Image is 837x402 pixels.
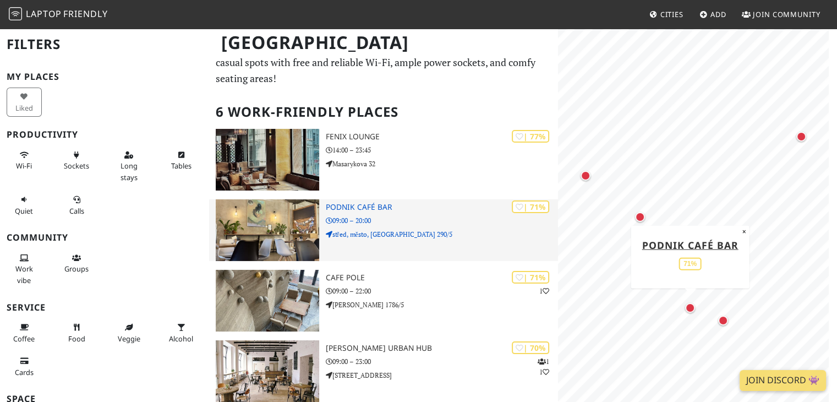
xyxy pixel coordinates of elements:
[26,8,62,20] span: Laptop
[163,146,199,175] button: Tables
[512,130,549,143] div: | 77%
[578,169,593,183] div: Map marker
[794,129,808,144] div: Map marker
[679,257,701,270] div: 71%
[7,302,203,313] h3: Service
[212,28,556,58] h1: [GEOGRAPHIC_DATA]
[512,341,549,354] div: | 70%
[326,215,559,226] p: 09:00 – 20:00
[68,334,85,344] span: Food
[9,5,108,24] a: LaptopFriendly LaptopFriendly
[737,4,825,24] a: Join Community
[111,146,146,186] button: Long stays
[512,200,549,213] div: | 71%
[209,340,558,402] a: SKØG Urban Hub | 70% 11 [PERSON_NAME] Urban Hub 09:00 – 23:00 [STREET_ADDRESS]
[163,318,199,347] button: Alcohol
[7,129,203,140] h3: Productivity
[209,129,558,191] a: Fenix Lounge | 77% Fenix Lounge 14:00 – 23:45 Masarykova 32
[645,4,688,24] a: Cities
[326,145,559,155] p: 14:00 – 23:45
[7,191,42,220] button: Quiet
[7,72,203,82] h3: My Places
[7,146,42,175] button: Wi-Fi
[738,225,749,237] button: Close popup
[69,206,84,216] span: Video/audio calls
[683,275,697,289] div: Map marker
[216,129,319,191] img: Fenix Lounge
[15,206,33,216] span: Quiet
[539,286,549,296] p: 1
[209,199,558,261] a: Podnik café bar | 71% Podnik café bar 09:00 – 20:00 střed, město, [GEOGRAPHIC_DATA] 290/5
[695,4,731,24] a: Add
[326,344,559,353] h3: [PERSON_NAME] Urban Hub
[7,249,42,289] button: Work vibe
[121,161,138,182] span: Long stays
[642,238,738,251] a: Podnik café bar
[216,199,319,261] img: Podnik café bar
[683,301,697,315] div: Map marker
[59,318,94,347] button: Food
[326,273,559,283] h3: cafe POLE
[59,146,94,175] button: Sockets
[7,232,203,243] h3: Community
[16,161,32,171] span: Stable Wi-Fi
[63,8,107,20] span: Friendly
[326,159,559,169] p: Masarykova 32
[7,352,42,381] button: Cards
[118,334,140,344] span: Veggie
[64,264,89,274] span: Group tables
[740,370,826,391] a: Join Discord 👾
[326,370,559,381] p: [STREET_ADDRESS]
[9,7,22,20] img: LaptopFriendly
[326,229,559,240] p: střed, město, [GEOGRAPHIC_DATA] 290/5
[216,270,319,332] img: cafe POLE
[753,9,820,19] span: Join Community
[538,356,549,377] p: 1 1
[7,318,42,347] button: Coffee
[660,9,683,19] span: Cities
[64,161,89,171] span: Power sockets
[169,334,193,344] span: Alcohol
[7,28,203,61] h2: Filters
[15,367,34,377] span: Credit cards
[59,191,94,220] button: Calls
[13,334,35,344] span: Coffee
[633,210,647,224] div: Map marker
[710,9,726,19] span: Add
[216,95,551,129] h2: 6 Work-Friendly Places
[716,313,730,328] div: Map marker
[216,340,319,402] img: SKØG Urban Hub
[171,161,192,171] span: Work-friendly tables
[512,271,549,284] div: | 71%
[326,300,559,310] p: [PERSON_NAME] 1786/5
[326,203,559,212] h3: Podnik café bar
[326,286,559,296] p: 09:00 – 22:00
[326,132,559,142] h3: Fenix Lounge
[209,270,558,332] a: cafe POLE | 71% 1 cafe POLE 09:00 – 22:00 [PERSON_NAME] 1786/5
[15,264,33,285] span: People working
[326,356,559,367] p: 09:00 – 23:00
[111,318,146,347] button: Veggie
[59,249,94,278] button: Groups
